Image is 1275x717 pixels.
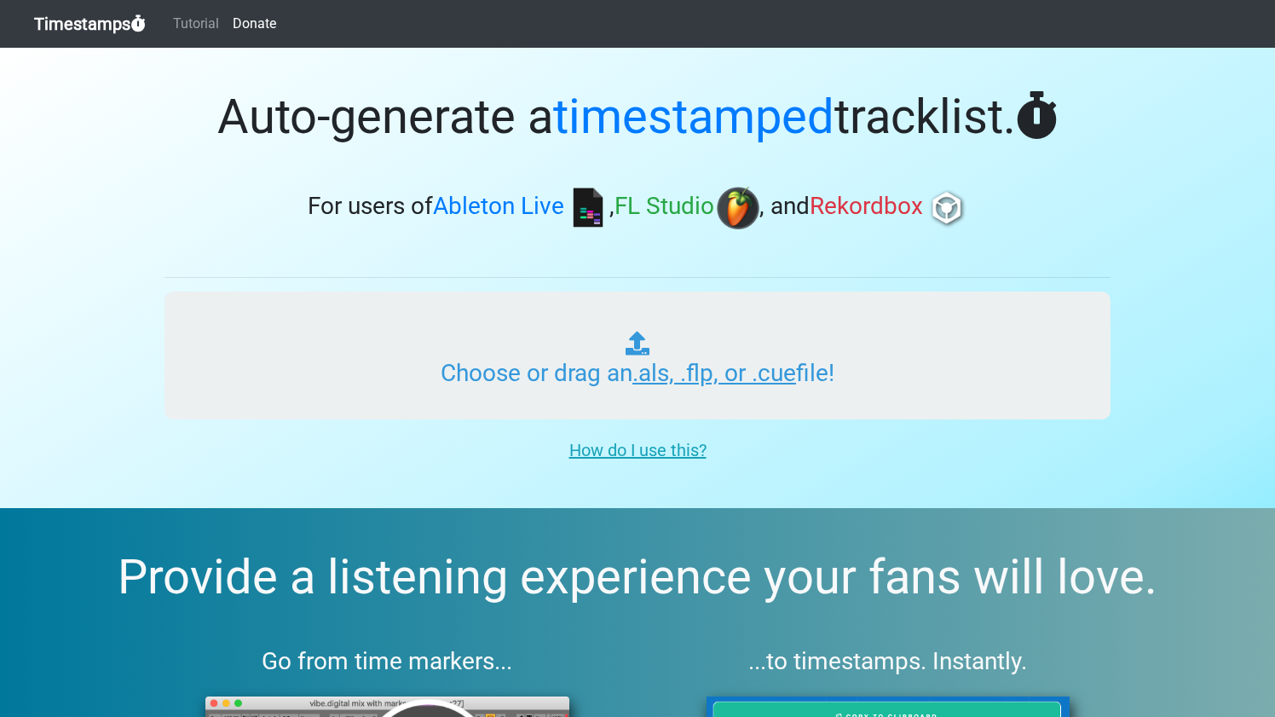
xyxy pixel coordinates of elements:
h1: Auto-generate a tracklist. [164,89,1111,146]
a: Timestamps [34,7,146,41]
a: Tutorial [166,7,226,41]
iframe: Drift Widget Chat Controller [1190,632,1255,697]
h2: Provide a listening experience your fans will love. [41,549,1234,606]
img: rb.png [926,187,968,229]
h3: ...to timestamps. Instantly. [666,647,1111,676]
img: ableton.png [567,187,609,229]
span: timestamped [553,89,834,145]
h3: For users of , , and [164,187,1111,229]
img: fl.png [717,187,759,229]
span: FL Studio [614,193,714,221]
span: Rekordbox [810,193,923,221]
h3: Go from time markers... [164,647,610,676]
u: How do I use this? [569,440,707,460]
a: Donate [226,7,283,41]
span: Ableton Live [433,193,564,221]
